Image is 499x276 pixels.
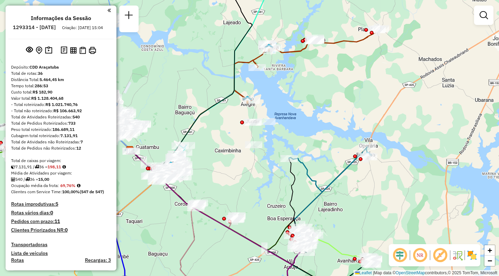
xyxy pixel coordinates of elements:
div: Peso total roteirizado: [11,126,111,133]
div: Total de Atividades não Roteirizadas: [11,139,111,145]
strong: 540 [72,114,80,119]
strong: 286:53 [35,83,48,88]
img: 625 UDC Light Campus Universitário [124,146,133,155]
strong: 11 [54,218,60,224]
i: Total de rotas [35,165,39,169]
div: Map data © contributors,© 2025 TomTom, Microsoft [353,270,499,276]
span: − [488,256,492,265]
strong: 198,11 [47,164,61,169]
span: Ocupação média da frota: [11,183,59,188]
a: OpenStreetMap [396,270,425,275]
em: Média calculada utilizando a maior ocupação (%Peso ou %Cubagem) de cada rota da sessão. Rotas cro... [77,184,80,188]
strong: 100,00% [62,189,80,194]
strong: 15,00 [38,177,49,182]
h4: Recargas: 3 [85,257,111,263]
a: Leaflet [355,270,372,275]
button: Imprimir Rotas [87,45,97,55]
a: Exibir filtros [477,8,491,22]
strong: 12 [76,145,81,151]
strong: 69,76% [60,183,76,188]
h4: Lista de veículos [11,250,111,256]
div: Valor total: [11,95,111,101]
strong: 5.464,45 km [40,77,64,82]
div: Atividade não roteirizada - MARLENE APARECIDA [245,141,262,148]
div: Total de Pedidos Roteirizados: [11,120,111,126]
i: Total de Atividades [11,177,15,181]
button: Visualizar Romaneio [78,45,87,55]
div: Custo total: [11,89,111,95]
strong: 5 [55,201,58,207]
span: Exibir rótulo [432,247,448,264]
h4: Rotas improdutivas: [11,201,111,207]
strong: (547 de 547) [80,189,104,194]
span: + [488,246,492,255]
a: Rotas [11,257,24,263]
strong: 0 [50,210,53,216]
div: Total de Pedidos não Roteirizados: [11,145,111,151]
div: Cubagem total roteirizado: [11,133,111,139]
a: Clique aqui para minimizar o painel [107,6,111,14]
h4: Pedidos com prazo: [11,219,60,224]
strong: 0 [65,227,68,233]
img: Fluxo de ruas [452,250,463,261]
h4: Clientes Priorizados NR: [11,227,111,233]
strong: 36 [38,71,43,76]
div: Atividade não roteirizada - SUPERMERCADOS RASTEL [3,139,20,146]
div: - Total não roteirizado: [11,108,111,114]
i: Cubagem total roteirizado [11,165,15,169]
div: Média de Atividades por viagem: [11,170,111,176]
button: Logs desbloquear sessão [59,45,69,56]
div: Tempo total: [11,83,111,89]
h4: Informações da Sessão [31,15,91,21]
strong: 7 [80,139,83,144]
div: - Total roteirizado: [11,101,111,108]
img: BREJO ALEGRE [243,95,252,104]
button: Centralizar mapa no depósito ou ponto de apoio [34,45,44,56]
div: 7.131,91 / 36 = [11,164,111,170]
button: Painel de Sugestão [44,45,54,56]
button: Exibir sessão original [25,45,34,56]
div: Atividade não roteirizada - MILTON PEREIRA [258,118,275,125]
i: Meta Caixas/viagem: 220,40 Diferença: -22,29 [62,165,66,169]
img: BURITAMA [264,43,273,52]
strong: 7.131,91 [60,133,78,138]
strong: R$ 106.663,92 [53,108,82,113]
div: Total de rotas: [11,70,111,77]
h6: 1293314 - [DATE] [13,24,56,30]
span: Clientes com Service Time: [11,189,62,194]
div: 540 / 36 = [11,176,111,182]
div: Total de caixas por viagem: [11,158,111,164]
span: Ocultar deslocamento [392,247,408,264]
span: | [373,270,374,275]
h4: Rotas vários dias: [11,210,111,216]
img: Exibir/Ocultar setores [466,250,478,261]
div: Total de Atividades Roteirizadas: [11,114,111,120]
a: Zoom out [484,256,495,266]
strong: 186.689,11 [52,127,75,132]
strong: R$ 182,90 [33,89,52,95]
a: Nova sessão e pesquisa [122,8,136,24]
strong: CDD Araçatuba [29,64,59,70]
img: BIRIGUI [166,161,175,170]
div: Distância Total: [11,77,111,83]
div: Criação: [DATE] 15:04 [59,25,106,31]
strong: 733 [68,121,76,126]
strong: R$ 1.128.404,68 [31,96,63,101]
i: Total de rotas [25,177,30,181]
img: CDD Araçatuba [125,146,134,155]
div: Depósito: [11,64,111,70]
span: Ocultar NR [412,247,428,264]
div: Atividade não roteirizada - BIG MART CENTRO DE C [295,232,312,239]
a: Zoom in [484,245,495,256]
button: Visualizar relatório de Roteirização [69,45,78,55]
h4: Transportadoras [11,242,111,248]
div: Atividade não roteirizada - BAR DO MINEIRO [244,119,262,126]
strong: R$ 1.021.740,76 [45,102,78,107]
